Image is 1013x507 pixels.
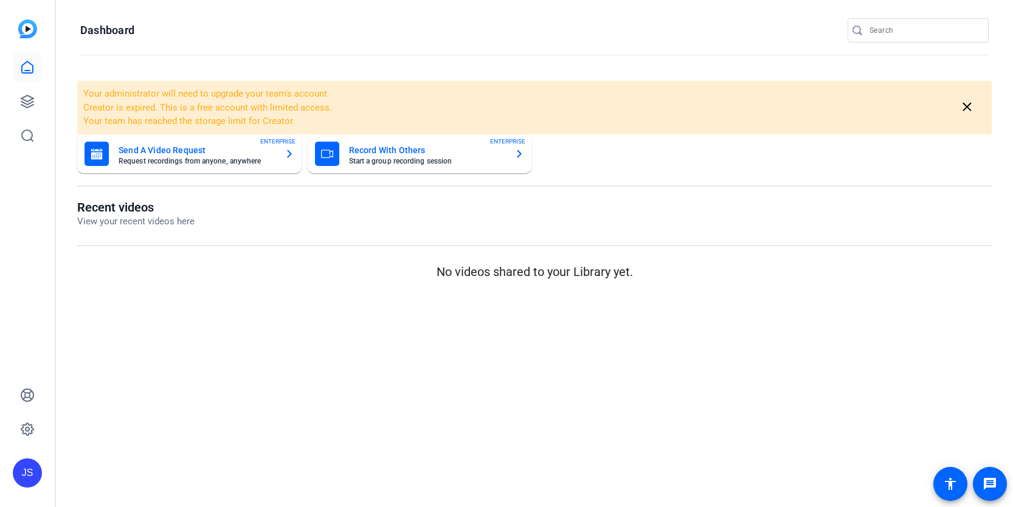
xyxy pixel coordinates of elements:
[349,143,505,157] mat-card-title: Record With Others
[943,477,958,491] mat-icon: accessibility
[83,101,815,115] li: Creator is expired. This is a free account with limited access.
[77,200,195,215] h1: Recent videos
[959,100,975,115] mat-icon: close
[77,134,302,173] button: Send A Video RequestRequest recordings from anyone, anywhereENTERPRISE
[260,137,296,146] span: ENTERPRISE
[870,23,979,38] input: Search
[80,23,134,38] h1: Dashboard
[77,263,992,281] p: No videos shared to your Library yet.
[77,215,195,229] p: View your recent videos here
[983,477,997,491] mat-icon: message
[83,88,327,99] span: Your administrator will need to upgrade your team's account
[13,458,42,488] div: JS
[18,19,37,38] img: blue-gradient.svg
[119,157,275,165] mat-card-subtitle: Request recordings from anyone, anywhere
[83,114,815,128] li: Your team has reached the storage limit for Creator.
[349,157,505,165] mat-card-subtitle: Start a group recording session
[119,143,275,157] mat-card-title: Send A Video Request
[308,134,532,173] button: Record With OthersStart a group recording sessionENTERPRISE
[490,137,525,146] span: ENTERPRISE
